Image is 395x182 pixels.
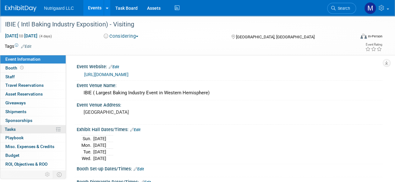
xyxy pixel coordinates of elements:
[5,74,15,79] span: Staff
[101,33,141,40] button: Considering
[5,170,30,175] span: Attachments
[130,128,140,132] a: Edit
[5,100,26,105] span: Giveaways
[5,144,54,149] span: Misc. Expenses & Credits
[77,62,382,70] div: Event Website:
[77,125,382,133] div: Exhibit Hall Dates/Times:
[53,170,66,179] td: Toggle Event Tabs
[3,19,350,30] div: IBIE ( Intl Baking Industry Exposition) - Visiting
[93,149,106,155] td: [DATE]
[327,33,382,42] div: Event Format
[0,169,66,177] a: Attachments
[81,135,93,142] td: Sun.
[39,34,52,38] span: (4 days)
[84,109,197,115] pre: [GEOGRAPHIC_DATA]
[0,73,66,81] a: Staff
[0,55,66,63] a: Event Information
[0,125,66,134] a: Tasks
[368,34,382,39] div: In-Person
[77,81,382,89] div: Event Venue Name:
[0,108,66,116] a: Shipments
[5,135,24,140] span: Playbook
[0,99,66,107] a: Giveaways
[5,127,16,132] span: Tasks
[42,170,53,179] td: Personalize Event Tab Strip
[0,81,66,90] a: Travel Reservations
[93,155,106,162] td: [DATE]
[81,155,93,162] td: Wed.
[5,91,43,97] span: Asset Reservations
[5,83,44,88] span: Travel Reservations
[109,65,119,69] a: Edit
[5,162,47,167] span: ROI, Objectives & ROO
[365,43,382,46] div: Event Rating
[0,142,66,151] a: Misc. Expenses & Credits
[360,34,367,39] img: Format-Inperson.png
[81,142,93,149] td: Mon.
[5,33,38,39] span: [DATE] [DATE]
[19,65,25,70] span: Booth not reserved yet
[0,151,66,160] a: Budget
[0,160,66,168] a: ROI, Objectives & ROO
[0,64,66,72] a: Booth
[77,100,382,108] div: Event Venue Address:
[81,88,378,98] div: IBIE ( Largest Baking Industry Event in Western Hemisphere)
[0,134,66,142] a: Playbook
[364,2,376,14] img: Mathias Ruperti
[84,72,129,77] a: [URL][DOMAIN_NAME]
[93,142,106,149] td: [DATE]
[336,6,350,11] span: Search
[5,43,31,49] td: Tags
[5,118,32,123] span: Sponsorships
[21,44,31,49] a: Edit
[0,90,66,98] a: Asset Reservations
[5,57,41,62] span: Event Information
[327,3,356,14] a: Search
[236,35,315,39] span: [GEOGRAPHIC_DATA], [GEOGRAPHIC_DATA]
[18,33,24,38] span: to
[77,164,382,172] div: Booth Set-up Dates/Times:
[5,65,25,70] span: Booth
[5,109,26,114] span: Shipments
[5,5,36,12] img: ExhibitDay
[5,153,19,158] span: Budget
[134,167,144,171] a: Edit
[0,116,66,125] a: Sponsorships
[81,149,93,155] td: Tue.
[93,135,106,142] td: [DATE]
[44,6,74,11] span: Nutrigaard LLC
